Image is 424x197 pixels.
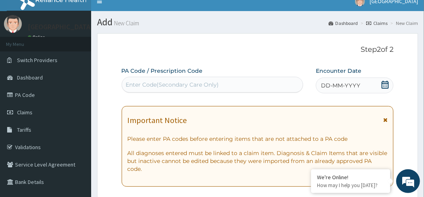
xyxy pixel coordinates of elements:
[388,20,418,27] li: New Claim
[366,20,388,27] a: Claims
[122,45,394,54] p: Step 2 of 2
[28,23,93,30] p: [GEOGRAPHIC_DATA]
[126,81,219,89] div: Enter Code(Secondary Care Only)
[317,174,384,181] div: We're Online!
[28,34,47,40] a: Online
[17,126,31,133] span: Tariffs
[17,57,57,64] span: Switch Providers
[128,116,187,125] h1: Important Notice
[113,20,139,26] small: New Claim
[17,74,43,81] span: Dashboard
[130,4,149,23] div: Minimize live chat window
[128,135,388,143] p: Please enter PA codes before entering items that are not attached to a PA code
[329,20,358,27] a: Dashboard
[15,40,32,59] img: d_794563401_company_1708531726252_794563401
[316,67,361,75] label: Encounter Date
[122,67,203,75] label: PA Code / Prescription Code
[321,81,360,89] span: DD-MM-YYYY
[128,149,388,173] p: All diagnoses entered must be linked to a claim item. Diagnosis & Claim Items that are visible bu...
[317,182,384,189] p: How may I help you today?
[4,15,22,33] img: User Image
[46,52,109,132] span: We're online!
[41,44,133,55] div: Chat with us now
[17,109,32,116] span: Claims
[4,121,151,149] textarea: Type your message and hit 'Enter'
[97,17,418,27] h1: Add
